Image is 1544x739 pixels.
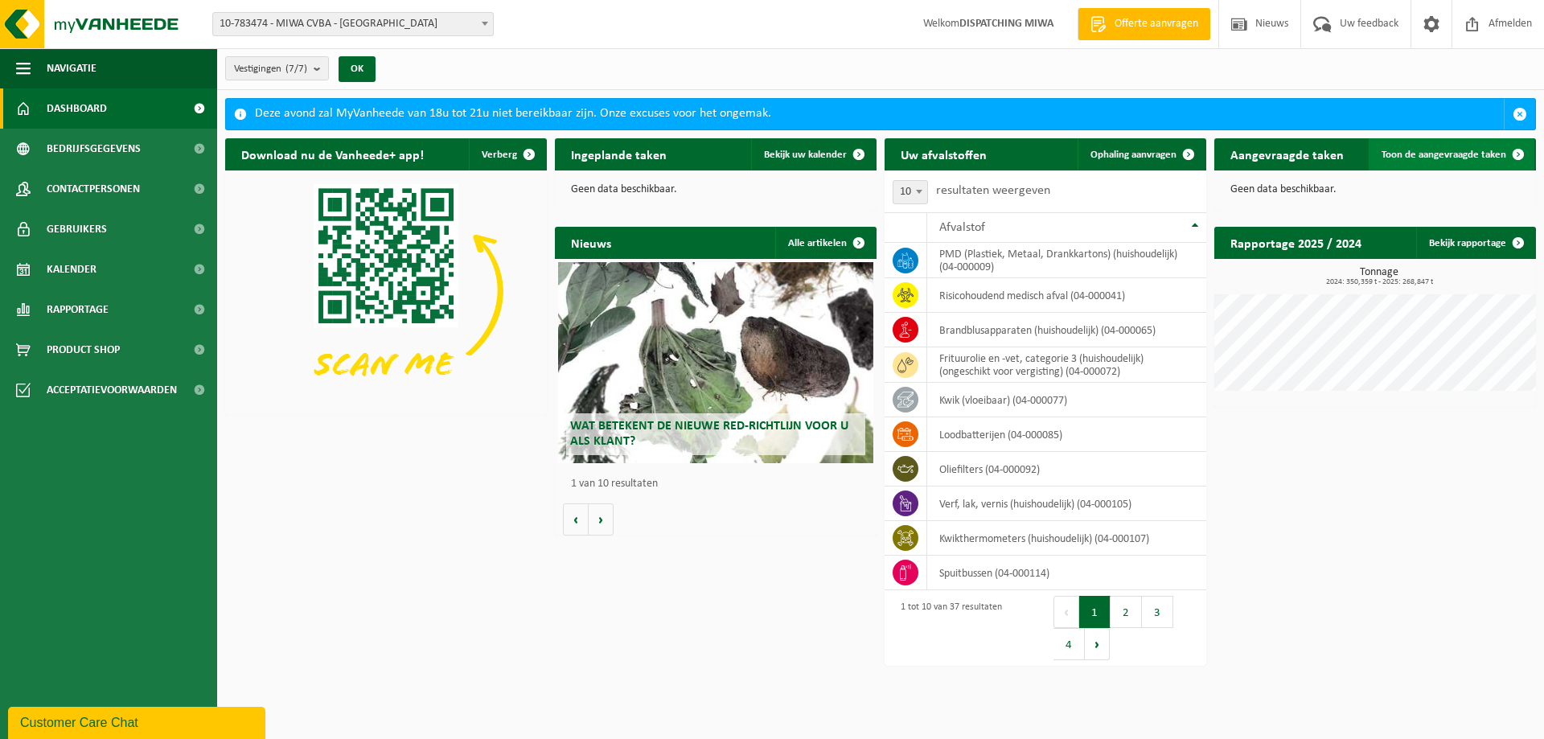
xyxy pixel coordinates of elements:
span: Gebruikers [47,209,107,249]
h2: Uw afvalstoffen [885,138,1003,170]
button: Next [1085,628,1110,660]
h2: Ingeplande taken [555,138,683,170]
span: 10-783474 - MIWA CVBA - SINT-NIKLAAS [213,13,493,35]
button: Vestigingen(7/7) [225,56,329,80]
button: 2 [1111,596,1142,628]
span: 10-783474 - MIWA CVBA - SINT-NIKLAAS [212,12,494,36]
td: loodbatterijen (04-000085) [927,417,1206,452]
count: (7/7) [285,64,307,74]
div: 1 tot 10 van 37 resultaten [893,594,1002,662]
td: PMD (Plastiek, Metaal, Drankkartons) (huishoudelijk) (04-000009) [927,243,1206,278]
a: Toon de aangevraagde taken [1369,138,1534,170]
h2: Download nu de Vanheede+ app! [225,138,440,170]
h2: Rapportage 2025 / 2024 [1214,227,1378,258]
td: brandblusapparaten (huishoudelijk) (04-000065) [927,313,1206,347]
button: 3 [1142,596,1173,628]
strong: DISPATCHING MIWA [959,18,1053,30]
td: oliefilters (04-000092) [927,452,1206,487]
span: Vestigingen [234,57,307,81]
a: Wat betekent de nieuwe RED-richtlijn voor u als klant? [558,262,873,463]
span: Rapportage [47,289,109,330]
td: verf, lak, vernis (huishoudelijk) (04-000105) [927,487,1206,521]
button: Volgende [589,503,614,536]
span: Ophaling aanvragen [1090,150,1176,160]
span: Wat betekent de nieuwe RED-richtlijn voor u als klant? [570,420,848,448]
button: Verberg [469,138,545,170]
td: risicohoudend medisch afval (04-000041) [927,278,1206,313]
span: Bedrijfsgegevens [47,129,141,169]
span: 10 [893,181,927,203]
h3: Tonnage [1222,267,1536,286]
button: Vorige [563,503,589,536]
a: Offerte aanvragen [1078,8,1210,40]
button: 4 [1053,628,1085,660]
label: resultaten weergeven [936,184,1050,197]
td: spuitbussen (04-000114) [927,556,1206,590]
span: Toon de aangevraagde taken [1382,150,1506,160]
span: Acceptatievoorwaarden [47,370,177,410]
iframe: chat widget [8,704,269,739]
p: Geen data beschikbaar. [571,184,860,195]
a: Alle artikelen [775,227,875,259]
h2: Aangevraagde taken [1214,138,1360,170]
span: Product Shop [47,330,120,370]
td: kwik (vloeibaar) (04-000077) [927,383,1206,417]
span: Kalender [47,249,96,289]
div: Deze avond zal MyVanheede van 18u tot 21u niet bereikbaar zijn. Onze excuses voor het ongemak. [255,99,1504,129]
h2: Nieuws [555,227,627,258]
span: Bekijk uw kalender [764,150,847,160]
span: 10 [893,180,928,204]
span: Verberg [482,150,517,160]
button: 1 [1079,596,1111,628]
td: kwikthermometers (huishoudelijk) (04-000107) [927,521,1206,556]
p: Geen data beschikbaar. [1230,184,1520,195]
span: Navigatie [47,48,96,88]
img: Download de VHEPlus App [225,170,547,412]
p: 1 van 10 resultaten [571,478,868,490]
span: Afvalstof [939,221,985,234]
button: OK [339,56,376,82]
span: Contactpersonen [47,169,140,209]
span: Offerte aanvragen [1111,16,1202,32]
span: 2024: 350,359 t - 2025: 268,847 t [1222,278,1536,286]
a: Bekijk rapportage [1416,227,1534,259]
td: frituurolie en -vet, categorie 3 (huishoudelijk) (ongeschikt voor vergisting) (04-000072) [927,347,1206,383]
a: Bekijk uw kalender [751,138,875,170]
span: Dashboard [47,88,107,129]
a: Ophaling aanvragen [1078,138,1205,170]
button: Previous [1053,596,1079,628]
